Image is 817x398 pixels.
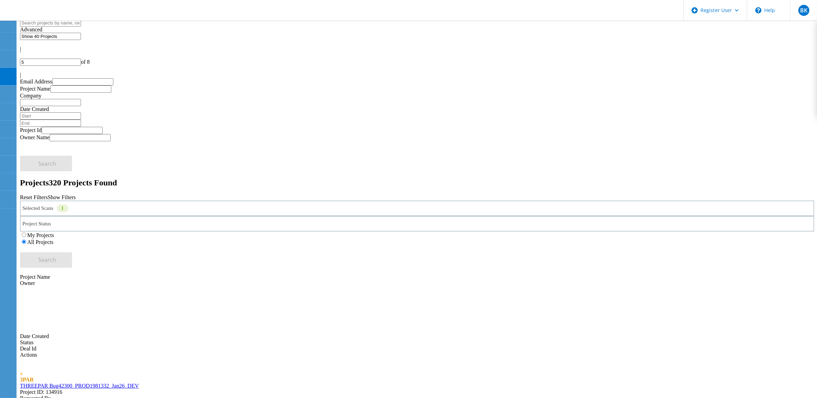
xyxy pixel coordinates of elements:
a: Reset Filters [20,194,48,200]
span: 320 Projects Found [49,178,117,187]
span: BK [800,8,807,13]
span: of 8 [81,59,90,65]
div: | [20,72,814,78]
button: Search [20,156,72,171]
label: Email Address [20,79,52,84]
div: Selected Scans [20,201,814,216]
button: Search [20,252,72,268]
span: Advanced [20,27,42,32]
span: 3PAR [20,377,34,382]
span: Search [39,256,57,264]
label: My Projects [27,232,54,238]
label: Project Name [20,86,50,92]
a: Live Optics Dashboard [7,13,81,19]
span: Search [39,160,57,167]
label: Company [20,93,41,99]
span: Project ID: 134916 [20,389,62,395]
div: 1 [57,204,68,212]
div: Date Created [20,286,814,339]
svg: \n [755,7,762,13]
label: Owner Name [20,134,50,140]
label: Date Created [20,106,49,112]
b: Projects [20,178,49,187]
input: Start [20,112,81,120]
a: THREEPAR Bug42300_PROD1981332_Jan26_DEV [20,383,139,389]
label: All Projects [27,239,53,245]
div: Owner [20,280,814,286]
div: Deal Id [20,346,814,352]
label: Project Id [20,127,42,133]
div: Project Name [20,274,814,280]
a: Show Filters [48,194,75,200]
input: Search projects by name, owner, ID, company, etc [20,19,81,27]
input: End [20,120,81,127]
div: | [20,46,814,52]
div: Project Status [20,216,814,232]
div: Actions [20,352,814,358]
div: Status [20,339,814,346]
